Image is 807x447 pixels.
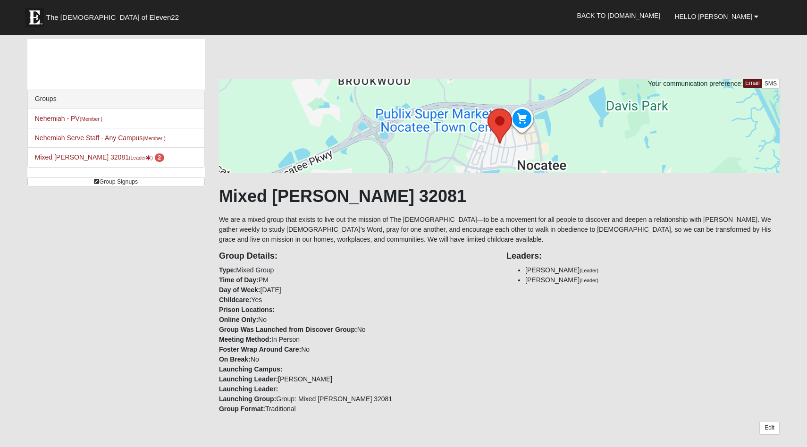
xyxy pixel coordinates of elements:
strong: Day of Week: [219,286,261,294]
a: Edit [759,421,780,435]
small: (Leader ) [129,155,153,160]
h4: Group Details: [219,251,492,261]
li: [PERSON_NAME] [525,265,780,275]
small: (Member ) [80,116,102,122]
strong: Foster Wrap Around Care: [219,346,301,353]
a: Nehemiah - PV(Member ) [35,115,102,122]
strong: Launching Group: [219,395,276,403]
strong: Type: [219,266,236,274]
span: The [DEMOGRAPHIC_DATA] of Eleven22 [46,13,179,22]
div: Groups [28,89,204,109]
a: The [DEMOGRAPHIC_DATA] of Eleven22 [20,3,209,27]
h1: Mixed [PERSON_NAME] 32081 [219,186,780,206]
span: Your communication preference: [648,80,743,87]
a: Email [743,79,762,88]
a: Group Signups [27,177,205,187]
strong: Prison Locations: [219,306,275,313]
strong: Group Format: [219,405,265,413]
a: Mixed [PERSON_NAME] 32081(Leader) 2 [35,153,164,161]
strong: Launching Campus: [219,365,283,373]
strong: Time of Day: [219,276,259,284]
strong: Childcare: [219,296,251,304]
small: (Leader) [580,278,598,283]
strong: Group Was Launched from Discover Group: [219,326,357,333]
div: Mixed Group PM [DATE] Yes No No In Person No No [PERSON_NAME] Group: Mixed [PERSON_NAME] 32081 Tr... [212,245,499,414]
a: Nehemiah Serve Staff - Any Campus(Member ) [35,134,166,142]
strong: Online Only: [219,316,258,323]
strong: Launching Leader: [219,375,278,383]
strong: Launching Leader: [219,385,278,393]
strong: On Break: [219,355,251,363]
a: Back to [DOMAIN_NAME] [570,4,668,27]
li: [PERSON_NAME] [525,275,780,285]
span: Hello [PERSON_NAME] [674,13,752,20]
span: number of pending members [155,153,165,162]
strong: Meeting Method: [219,336,271,343]
img: Eleven22 logo [25,8,44,27]
small: (Leader) [580,268,598,273]
small: (Member ) [143,135,165,141]
h4: Leaders: [506,251,780,261]
a: SMS [762,79,780,89]
a: Hello [PERSON_NAME] [667,5,765,28]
